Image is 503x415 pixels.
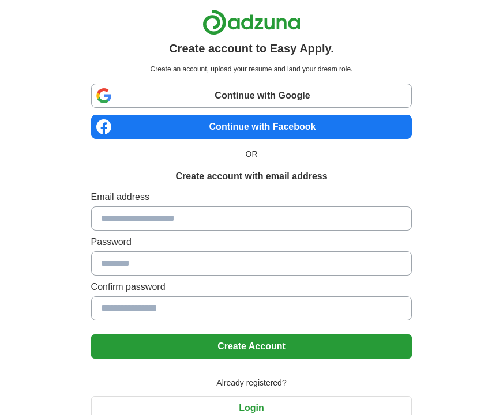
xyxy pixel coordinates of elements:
[91,280,412,294] label: Confirm password
[202,9,301,35] img: Adzuna logo
[169,40,334,57] h1: Create account to Easy Apply.
[93,64,410,74] p: Create an account, upload your resume and land your dream role.
[91,115,412,139] a: Continue with Facebook
[175,169,327,183] h1: Create account with email address
[91,334,412,359] button: Create Account
[239,148,265,160] span: OR
[91,190,412,204] label: Email address
[91,403,412,413] a: Login
[209,377,293,389] span: Already registered?
[91,84,412,108] a: Continue with Google
[91,235,412,249] label: Password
